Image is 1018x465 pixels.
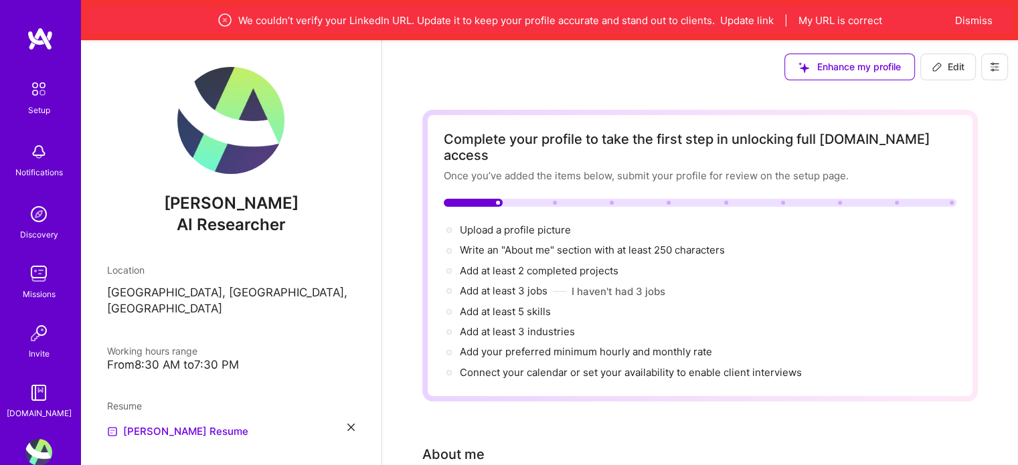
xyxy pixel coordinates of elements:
img: bell [25,138,52,165]
button: Dismiss [955,13,993,27]
div: Invite [29,347,50,361]
span: Write an "About me" section with at least 250 characters [460,244,728,256]
img: teamwork [25,260,52,287]
i: icon SuggestedTeams [798,62,809,73]
button: I haven't had 3 jobs [572,284,665,298]
img: logo [27,27,54,51]
div: Complete your profile to take the first step in unlocking full [DOMAIN_NAME] access [444,131,956,163]
div: Location [107,263,355,277]
button: Edit [920,54,976,80]
div: Discovery [20,227,58,242]
span: Resume [107,400,142,411]
img: guide book [25,379,52,406]
div: Setup [28,103,50,117]
span: Enhance my profile [798,60,901,74]
div: About me [422,444,485,464]
span: | [784,13,788,27]
span: Add at least 3 industries [460,325,575,338]
div: We couldn’t verify your LinkedIn URL. Update it to keep your profile accurate and stand out to cl... [150,12,948,28]
span: Add at least 3 jobs [460,284,547,297]
img: discovery [25,201,52,227]
i: icon Close [347,424,355,431]
span: Add at least 5 skills [460,305,551,318]
a: [PERSON_NAME] Resume [107,424,248,440]
img: Resume [107,426,118,437]
span: [PERSON_NAME] [107,193,355,213]
span: AI Researcher [177,215,286,234]
div: Once you’ve added the items below, submit your profile for review on the setup page. [444,169,956,183]
img: User Avatar [177,67,284,174]
img: Invite [25,320,52,347]
div: From 8:30 AM to 7:30 PM [107,358,355,372]
button: Enhance my profile [784,54,915,80]
span: Working hours range [107,345,197,357]
span: Connect your calendar or set your availability to enable client interviews [460,366,802,379]
div: Notifications [15,165,63,179]
button: My URL is correct [798,13,882,27]
span: Add at least 2 completed projects [460,264,618,277]
span: Add your preferred minimum hourly and monthly rate [460,345,712,358]
span: Edit [932,60,964,74]
div: Missions [23,287,56,301]
p: [GEOGRAPHIC_DATA], [GEOGRAPHIC_DATA], [GEOGRAPHIC_DATA] [107,285,355,317]
span: Upload a profile picture [460,223,571,236]
button: Update link [720,13,774,27]
div: [DOMAIN_NAME] [7,406,72,420]
img: setup [25,75,53,103]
